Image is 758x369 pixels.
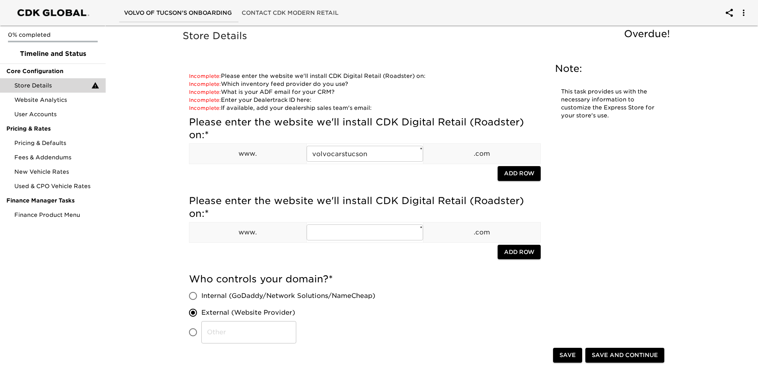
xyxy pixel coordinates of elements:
[14,211,99,219] span: Finance Product Menu
[720,3,739,22] button: account of current user
[14,153,99,161] span: Fees & Addendums
[189,149,306,159] p: www.
[592,351,658,361] span: Save and Continue
[14,182,99,190] span: Used & CPO Vehicle Rates
[14,81,91,89] span: Store Details
[14,96,99,104] span: Website Analytics
[189,273,541,286] h5: Who controls your domain?
[201,308,295,317] span: External (Website Provider)
[624,28,670,40] span: Overdue!
[189,73,221,79] span: Incomplete:
[183,30,674,42] h5: Store Details
[561,88,657,120] p: This task provides us with the necessary information to customize the Express Store for your stor...
[498,166,541,181] button: Add Row
[189,97,221,103] span: Incomplete:
[189,73,425,79] a: Please enter the website we'll install CDK Digital Retail (Roadster) on:
[553,348,582,363] button: Save
[734,3,753,22] button: account of current user
[201,291,375,301] span: Internal (GoDaddy/Network Solutions/NameCheap)
[585,348,664,363] button: Save and Continue
[14,168,99,176] span: New Vehicle Rates
[6,67,99,75] span: Core Configuration
[189,81,348,87] a: Which inventory feed provider do you use?
[189,89,221,95] span: Incomplete:
[189,89,335,95] a: What is your ADF email for your CRM?
[504,247,534,257] span: Add Row
[189,228,306,237] p: www.
[6,196,99,204] span: Finance Manager Tasks
[189,105,372,111] a: If available, add your dealership sales team's email:
[242,8,339,18] span: Contact CDK Modern Retail
[555,62,663,75] h5: Note:
[504,169,534,179] span: Add Row
[6,125,99,133] span: Pricing & Rates
[498,245,541,260] button: Add Row
[201,321,296,343] input: Other
[8,31,98,39] p: 0% completed
[189,194,541,220] h5: Please enter the website we'll install CDK Digital Retail (Roadster) on:
[124,8,232,18] span: Volvo of Tucson's Onboarding
[6,49,99,59] span: Timeline and Status
[189,97,311,103] a: Enter your Dealertrack ID here:
[14,139,99,147] span: Pricing & Defaults
[14,110,99,118] span: User Accounts
[559,351,576,361] span: Save
[189,105,221,111] span: Incomplete:
[423,228,540,237] p: .com
[189,116,541,141] h5: Please enter the website we'll install CDK Digital Retail (Roadster) on:
[423,149,540,159] p: .com
[189,81,221,87] span: Incomplete:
